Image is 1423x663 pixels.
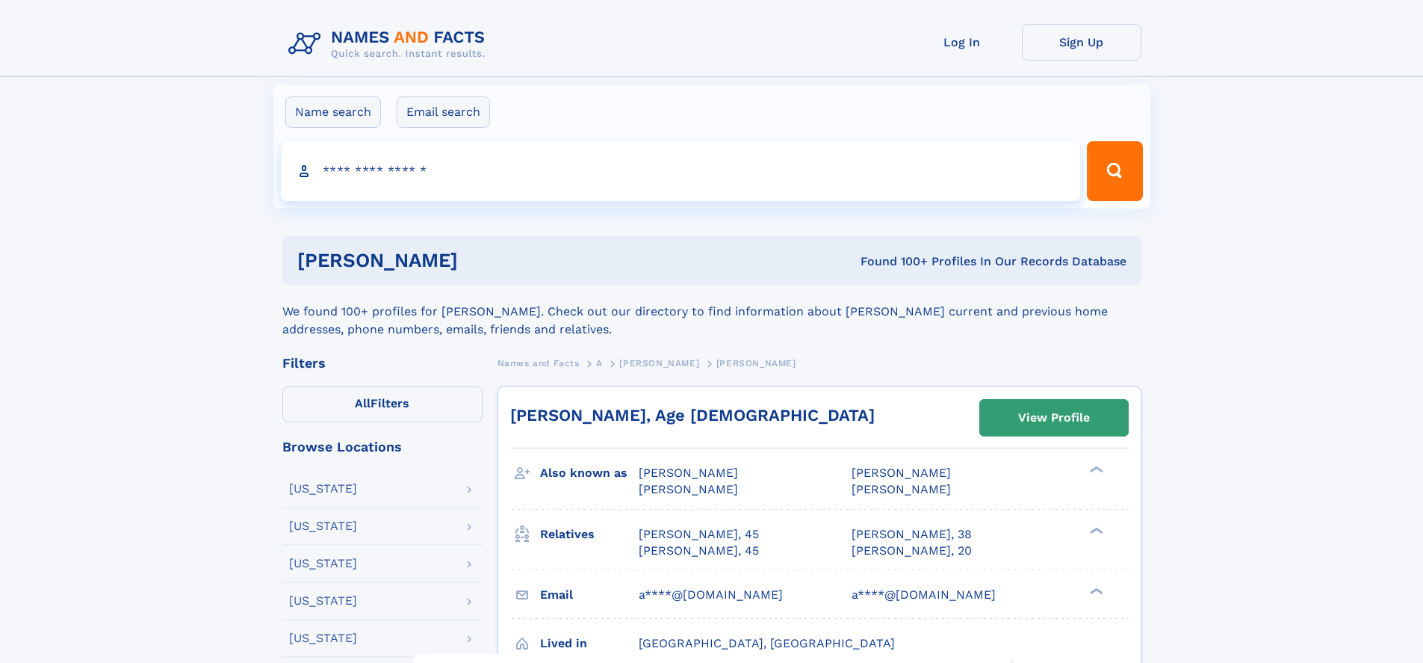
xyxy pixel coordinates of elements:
[289,632,357,644] div: [US_STATE]
[355,396,371,410] span: All
[659,253,1126,270] div: Found 100+ Profiles In Our Records Database
[497,354,580,372] a: Names and Facts
[282,440,483,454] div: Browse Locations
[282,357,483,370] div: Filters
[282,285,1141,339] div: We found 100+ profiles for [PERSON_NAME]. Check out our directory to find information about [PERS...
[1086,525,1104,535] div: ❯
[852,543,972,559] a: [PERSON_NAME], 20
[397,96,490,128] label: Email search
[285,96,381,128] label: Name search
[510,406,875,425] a: [PERSON_NAME], Age [DEMOGRAPHIC_DATA]
[1018,401,1090,435] div: View Profile
[1022,24,1141,61] a: Sign Up
[540,582,639,608] h3: Email
[619,354,699,372] a: [PERSON_NAME]
[596,354,603,372] a: A
[852,466,951,480] span: [PERSON_NAME]
[540,522,639,547] h3: Relatives
[852,482,951,496] span: [PERSON_NAME]
[639,526,759,543] a: [PERSON_NAME], 45
[282,386,483,422] label: Filters
[1087,141,1142,201] button: Search Button
[596,358,603,368] span: A
[1086,465,1104,475] div: ❯
[289,558,357,570] div: [US_STATE]
[716,358,796,368] span: [PERSON_NAME]
[540,631,639,656] h3: Lived in
[289,595,357,607] div: [US_STATE]
[639,482,738,496] span: [PERSON_NAME]
[852,526,972,543] a: [PERSON_NAME], 38
[282,24,497,64] img: Logo Names and Facts
[902,24,1022,61] a: Log In
[540,460,639,486] h3: Also known as
[639,636,895,650] span: [GEOGRAPHIC_DATA], [GEOGRAPHIC_DATA]
[289,520,357,532] div: [US_STATE]
[980,400,1128,436] a: View Profile
[1086,586,1104,596] div: ❯
[289,483,357,495] div: [US_STATE]
[297,251,660,270] h1: [PERSON_NAME]
[619,358,699,368] span: [PERSON_NAME]
[639,466,738,480] span: [PERSON_NAME]
[639,543,759,559] a: [PERSON_NAME], 45
[281,141,1081,201] input: search input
